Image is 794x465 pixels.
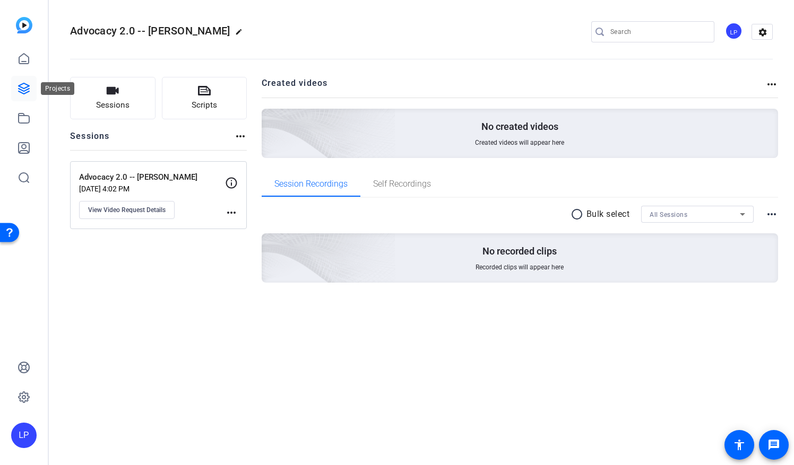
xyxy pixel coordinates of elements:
img: Creted videos background [143,4,396,234]
mat-icon: settings [752,24,773,40]
ngx-avatar: Lauren Pace [725,22,744,41]
div: Projects [41,82,74,95]
mat-icon: radio_button_unchecked [571,208,586,221]
button: View Video Request Details [79,201,175,219]
span: All Sessions [650,211,687,218]
h2: Created videos [262,77,766,98]
p: Advocacy 2.0 -- [PERSON_NAME] [79,171,225,183]
mat-icon: more_horiz [765,78,778,91]
span: Advocacy 2.0 -- [PERSON_NAME] [70,24,230,37]
img: embarkstudio-empty-session.png [143,128,396,358]
div: LP [11,423,37,448]
mat-icon: message [767,438,780,451]
p: No recorded clips [482,245,557,258]
h2: Sessions [70,130,110,150]
span: View Video Request Details [88,206,166,214]
span: Scripts [192,99,217,111]
button: Scripts [162,77,247,119]
span: Session Recordings [274,180,348,188]
p: No created videos [481,120,558,133]
button: Sessions [70,77,156,119]
mat-icon: more_horiz [765,208,778,221]
mat-icon: accessibility [733,438,746,451]
span: Recorded clips will appear here [476,263,564,271]
img: blue-gradient.svg [16,17,32,33]
span: Self Recordings [373,180,431,188]
mat-icon: more_horiz [225,206,238,219]
span: Sessions [96,99,130,111]
div: LP [725,22,743,40]
p: [DATE] 4:02 PM [79,185,225,193]
mat-icon: more_horiz [234,130,247,143]
input: Search [610,25,706,38]
p: Bulk select [586,208,630,221]
span: Created videos will appear here [475,138,564,147]
mat-icon: edit [235,28,248,41]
